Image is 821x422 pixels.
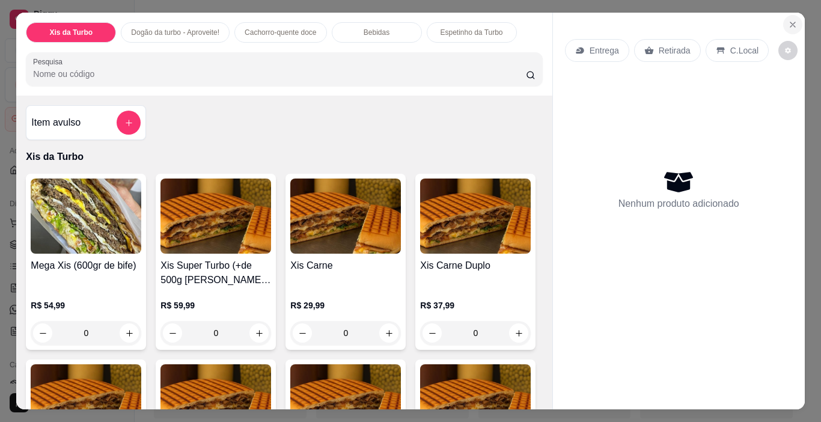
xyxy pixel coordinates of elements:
[160,258,271,287] h4: Xis Super Turbo (+de 500g [PERSON_NAME] assadas)
[117,111,141,135] button: add-separate-item
[420,299,531,311] p: R$ 37,99
[590,44,619,57] p: Entrega
[31,179,141,254] img: product-image
[160,299,271,311] p: R$ 59,99
[31,258,141,273] h4: Mega Xis (600gr de bife)
[783,15,802,34] button: Close
[290,258,401,273] h4: Xis Carne
[33,68,526,80] input: Pesquisa
[49,28,93,37] p: Xis da Turbo
[618,197,739,211] p: Nenhum produto adicionado
[730,44,758,57] p: C.Local
[778,41,798,60] button: decrease-product-quantity
[420,179,531,254] img: product-image
[160,179,271,254] img: product-image
[364,28,389,37] p: Bebidas
[659,44,691,57] p: Retirada
[31,299,141,311] p: R$ 54,99
[131,28,219,37] p: Dogão da turbo - Aproveite!
[290,299,401,311] p: R$ 29,99
[245,28,316,37] p: Cachorro-quente doce
[33,57,67,67] label: Pesquisa
[420,258,531,273] h4: Xis Carne Duplo
[26,150,542,164] p: Xis da Turbo
[290,179,401,254] img: product-image
[31,115,81,130] h4: Item avulso
[440,28,502,37] p: Espetinho da Turbo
